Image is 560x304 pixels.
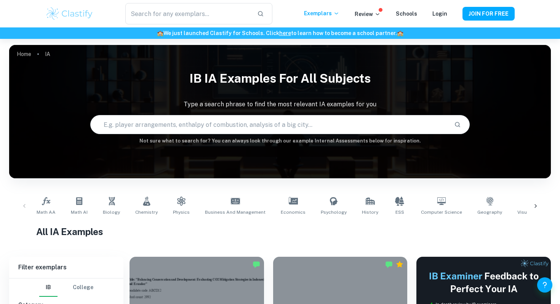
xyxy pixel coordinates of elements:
a: Login [432,11,447,17]
input: E.g. player arrangements, enthalpy of combustion, analysis of a big city... [91,114,448,135]
button: JOIN FOR FREE [462,7,515,21]
p: Exemplars [304,9,339,18]
img: Clastify logo [45,6,94,21]
button: College [73,278,93,297]
span: Math AI [71,209,88,216]
h6: We just launched Clastify for Schools. Click to learn how to become a school partner. [2,29,558,37]
span: Chemistry [135,209,158,216]
a: Schools [396,11,417,17]
input: Search for any exemplars... [125,3,251,24]
img: Marked [253,261,260,268]
button: Help and Feedback [537,277,552,293]
div: Premium [396,261,403,268]
p: Review [355,10,381,18]
p: IA [45,50,50,58]
h6: Filter exemplars [9,257,123,278]
span: ESS [395,209,404,216]
a: Home [17,49,31,59]
img: Marked [385,261,393,268]
span: Math AA [37,209,56,216]
h6: Not sure what to search for? You can always look through our example Internal Assessments below f... [9,137,551,145]
span: Business and Management [205,209,266,216]
a: here [279,30,291,36]
span: Geography [477,209,502,216]
span: History [362,209,378,216]
span: Psychology [321,209,347,216]
span: Computer Science [421,209,462,216]
button: IB [39,278,58,297]
h1: IB IA examples for all subjects [9,66,551,91]
p: Type a search phrase to find the most relevant IA examples for you [9,100,551,109]
button: Search [451,118,464,131]
span: Physics [173,209,190,216]
span: 🏫 [157,30,163,36]
h1: All IA Examples [36,225,524,238]
div: Filter type choice [39,278,93,297]
span: Economics [281,209,306,216]
span: Biology [103,209,120,216]
span: 🏫 [397,30,403,36]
